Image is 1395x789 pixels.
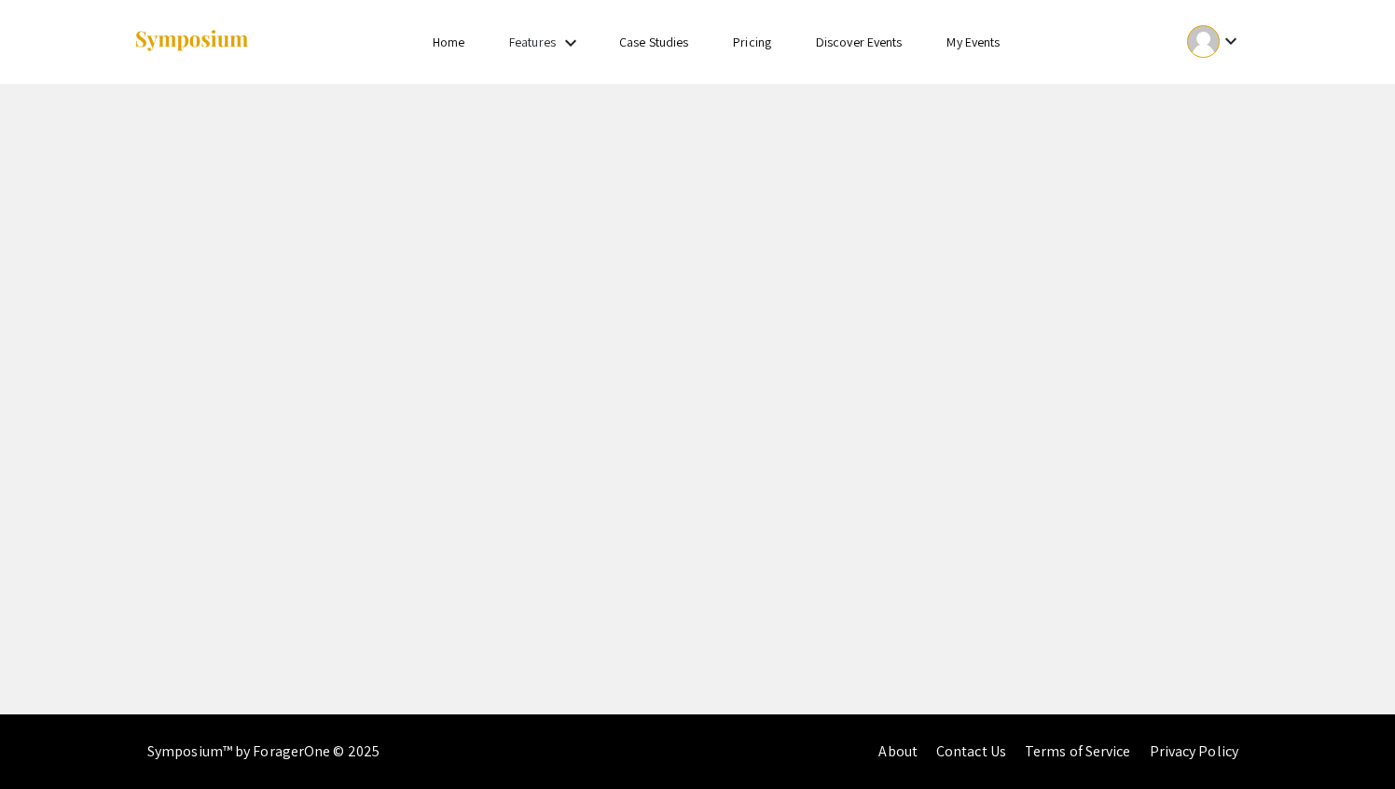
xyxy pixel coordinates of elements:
button: Expand account dropdown [1167,21,1262,62]
img: Symposium by ForagerOne [133,29,250,54]
a: Terms of Service [1025,741,1131,761]
a: Features [509,34,556,50]
a: Pricing [733,34,771,50]
a: Contact Us [936,741,1006,761]
a: My Events [946,34,1000,50]
a: Privacy Policy [1150,741,1238,761]
iframe: Chat [14,705,79,775]
div: Symposium™ by ForagerOne © 2025 [147,714,380,789]
a: Home [433,34,464,50]
mat-icon: Expand Features list [559,32,582,54]
mat-icon: Expand account dropdown [1220,30,1242,52]
a: Case Studies [619,34,688,50]
a: Discover Events [816,34,903,50]
a: About [878,741,918,761]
